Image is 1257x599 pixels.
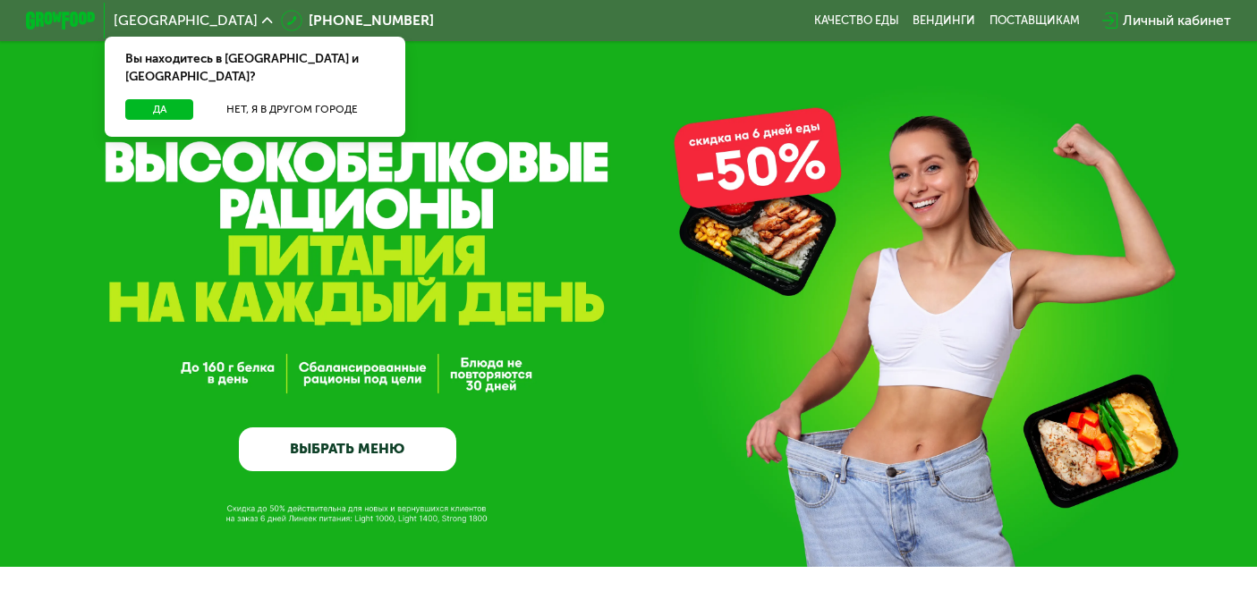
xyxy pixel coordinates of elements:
div: поставщикам [989,13,1080,28]
a: ВЫБРАТЬ МЕНЮ [239,427,456,471]
a: Качество еды [814,13,899,28]
span: [GEOGRAPHIC_DATA] [114,13,258,28]
a: Вендинги [913,13,975,28]
div: Вы находитесь в [GEOGRAPHIC_DATA] и [GEOGRAPHIC_DATA]? [105,37,405,99]
button: Да [125,99,192,120]
a: [PHONE_NUMBER] [281,10,434,30]
button: Нет, я в другом городе [200,99,385,120]
div: Личный кабинет [1123,10,1231,30]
